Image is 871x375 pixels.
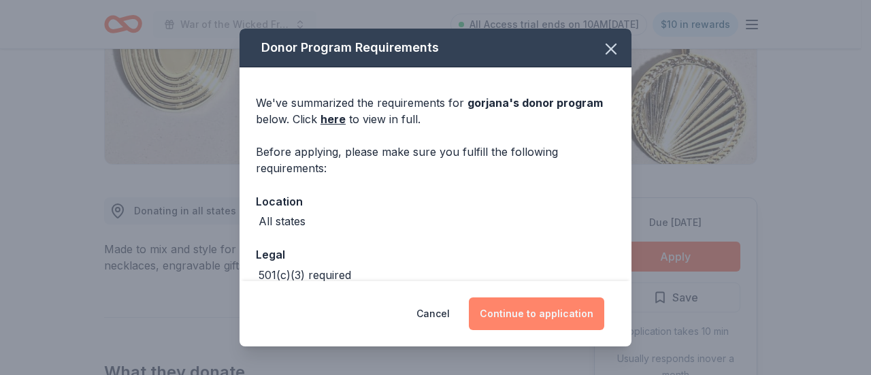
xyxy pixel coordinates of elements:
button: Continue to application [469,297,604,330]
span: gorjana 's donor program [467,96,603,110]
div: Legal [256,246,615,263]
div: All states [259,213,306,229]
button: Cancel [416,297,450,330]
div: We've summarized the requirements for below. Click to view in full. [256,95,615,127]
div: 501(c)(3) required [259,267,351,283]
div: Donor Program Requirements [240,29,631,67]
div: Before applying, please make sure you fulfill the following requirements: [256,144,615,176]
a: here [321,111,346,127]
div: Location [256,193,615,210]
